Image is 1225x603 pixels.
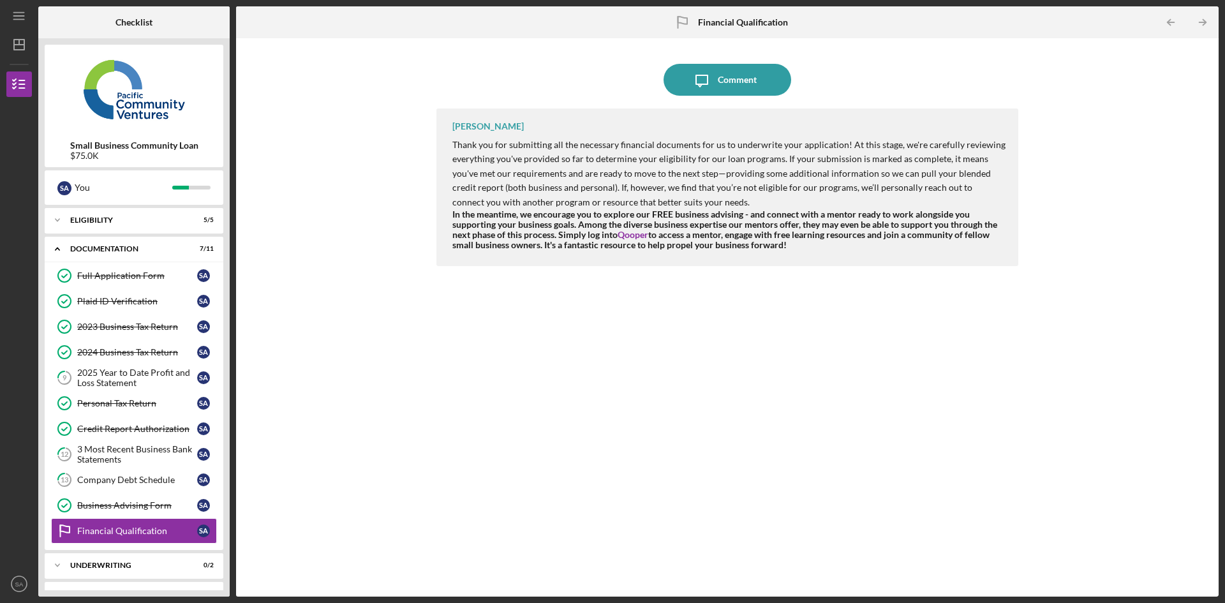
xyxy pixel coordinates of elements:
[197,422,210,435] div: S A
[452,121,524,131] div: [PERSON_NAME]
[51,442,217,467] a: 123 Most Recent Business Bank StatementsSA
[51,391,217,416] a: Personal Tax ReturnSA
[51,339,217,365] a: 2024 Business Tax ReturnSA
[77,398,197,408] div: Personal Tax Return
[77,271,197,281] div: Full Application Form
[197,448,210,461] div: S A
[15,581,24,588] text: SA
[77,526,197,536] div: Financial Qualification
[77,500,197,510] div: Business Advising Form
[51,518,217,544] a: Financial QualificationSA
[70,216,182,224] div: Eligibility
[197,269,210,282] div: S A
[77,444,197,465] div: 3 Most Recent Business Bank Statements
[197,473,210,486] div: S A
[51,493,217,518] a: Business Advising FormSA
[77,424,197,434] div: Credit Report Authorization
[115,17,152,27] b: Checklist
[77,475,197,485] div: Company Debt Schedule
[664,64,791,96] button: Comment
[197,346,210,359] div: S A
[718,64,757,96] div: Comment
[70,245,182,253] div: Documentation
[698,17,788,27] b: Financial Qualification
[197,499,210,512] div: S A
[75,177,172,198] div: You
[618,229,648,240] a: Qooper
[51,314,217,339] a: 2023 Business Tax ReturnSA
[191,562,214,569] div: 0 / 2
[51,365,217,391] a: 92025 Year to Date Profit and Loss StatementSA
[197,397,210,410] div: S A
[51,263,217,288] a: Full Application FormSA
[70,562,182,569] div: Underwriting
[197,320,210,333] div: S A
[45,51,223,128] img: Product logo
[70,140,198,151] b: Small Business Community Loan
[77,296,197,306] div: Plaid ID Verification
[51,288,217,314] a: Plaid ID VerificationSA
[57,181,71,195] div: S A
[191,216,214,224] div: 5 / 5
[77,322,197,332] div: 2023 Business Tax Return
[452,209,997,250] strong: In the meantime, we encourage you to explore our FREE business advising - and connect with a ment...
[61,476,68,484] tspan: 13
[63,374,67,382] tspan: 9
[452,138,1006,209] p: Thank you for submitting all the necessary financial documents for us to underwrite your applicat...
[197,525,210,537] div: S A
[77,347,197,357] div: 2024 Business Tax Return
[77,368,197,388] div: 2025 Year to Date Profit and Loss Statement
[191,245,214,253] div: 7 / 11
[197,295,210,308] div: S A
[197,371,210,384] div: S A
[70,151,198,161] div: $75.0K
[51,416,217,442] a: Credit Report AuthorizationSA
[51,467,217,493] a: 13Company Debt ScheduleSA
[61,450,68,459] tspan: 12
[6,571,32,597] button: SA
